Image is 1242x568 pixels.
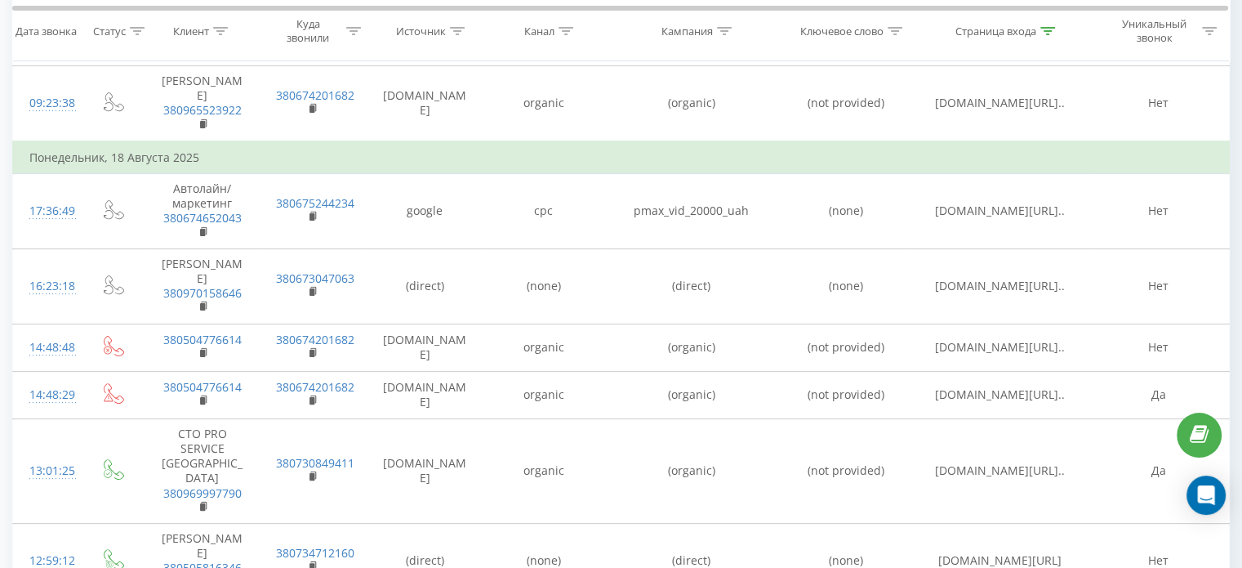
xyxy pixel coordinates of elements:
[603,324,780,371] td: (organic)
[145,66,259,141] td: [PERSON_NAME]
[16,24,77,38] div: Дата звонка
[276,87,354,103] a: 380674201682
[29,87,67,119] div: 09:23:38
[603,248,780,324] td: (direct)
[603,66,780,141] td: (organic)
[779,66,911,141] td: (not provided)
[29,379,67,411] div: 14:48:29
[396,24,446,38] div: Источник
[163,379,242,395] a: 380504776614
[29,332,67,364] div: 14:48:48
[1088,248,1229,324] td: Нет
[29,195,67,227] div: 17:36:49
[935,463,1065,478] span: [DOMAIN_NAME][URL]..
[29,455,67,487] div: 13:01:25
[484,371,603,418] td: organic
[935,278,1065,293] span: [DOMAIN_NAME][URL]..
[163,485,242,501] a: 380969997790
[276,271,354,286] a: 380673047063
[935,203,1065,218] span: [DOMAIN_NAME][URL]..
[1186,476,1226,515] div: Open Intercom Messenger
[163,210,242,226] a: 380674652043
[1088,371,1229,418] td: Да
[145,248,259,324] td: [PERSON_NAME]
[484,418,603,523] td: organic
[603,174,780,249] td: pmax_vid_20000_uah
[365,248,484,324] td: (direct)
[779,248,911,324] td: (none)
[1111,17,1198,45] div: Уникальный звонок
[93,24,126,38] div: Статус
[163,332,242,347] a: 380504776614
[365,371,484,418] td: [DOMAIN_NAME]
[365,324,484,371] td: [DOMAIN_NAME]
[484,248,603,324] td: (none)
[365,418,484,523] td: [DOMAIN_NAME]
[173,24,209,38] div: Клиент
[276,332,354,347] a: 380674201682
[779,418,911,523] td: (not provided)
[603,371,780,418] td: (organic)
[163,285,242,301] a: 380970158646
[603,418,780,523] td: (organic)
[274,17,343,45] div: Куда звонили
[524,24,554,38] div: Канал
[955,24,1036,38] div: Страница входа
[484,66,603,141] td: organic
[276,379,354,395] a: 380674201682
[145,174,259,249] td: Автолайн/маркетинг
[276,545,354,561] a: 380734712160
[935,387,1065,402] span: [DOMAIN_NAME][URL]..
[1088,174,1229,249] td: Нет
[800,24,884,38] div: Ключевое слово
[365,66,484,141] td: [DOMAIN_NAME]
[365,174,484,249] td: google
[484,174,603,249] td: cpc
[13,141,1230,174] td: Понедельник, 18 Августа 2025
[1088,66,1229,141] td: Нет
[276,195,354,211] a: 380675244234
[779,174,911,249] td: (none)
[484,324,603,371] td: organic
[145,418,259,523] td: СТО PRO SERVICE [GEOGRAPHIC_DATA]
[661,24,713,38] div: Кампания
[935,339,1065,355] span: [DOMAIN_NAME][URL]..
[1088,324,1229,371] td: Нет
[276,455,354,471] a: 380730849411
[779,371,911,418] td: (not provided)
[779,324,911,371] td: (not provided)
[935,95,1065,110] span: [DOMAIN_NAME][URL]..
[163,102,242,118] a: 380965523922
[1088,418,1229,523] td: Да
[29,271,67,302] div: 16:23:18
